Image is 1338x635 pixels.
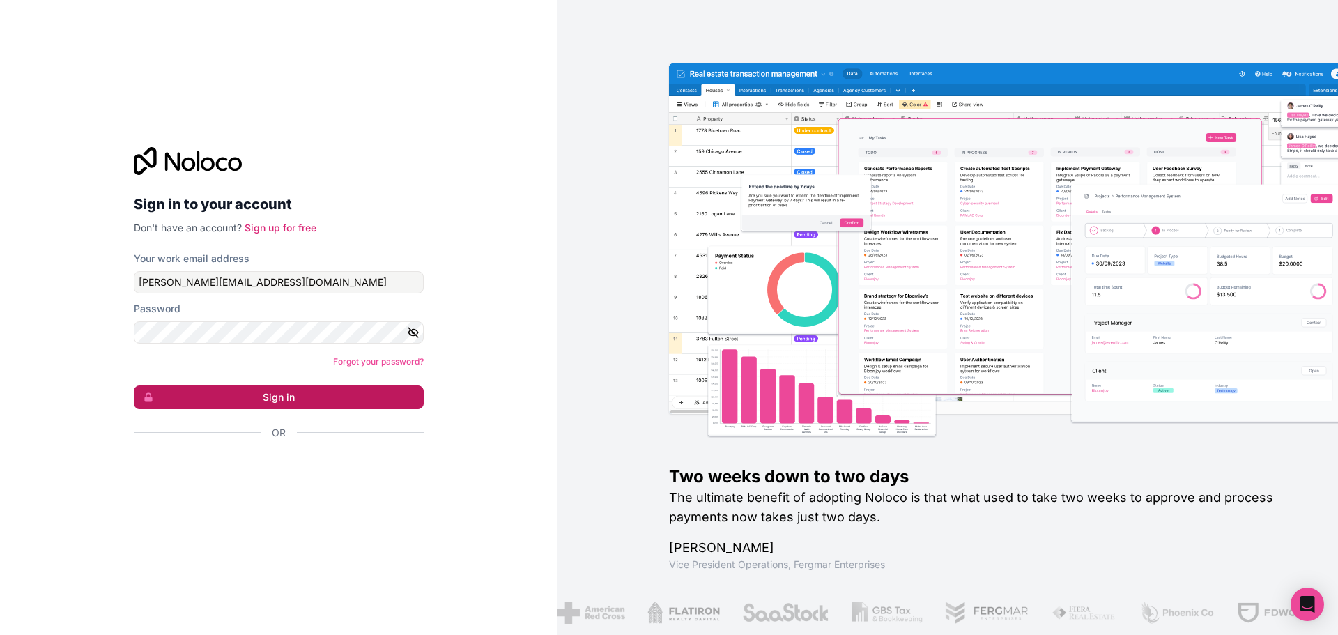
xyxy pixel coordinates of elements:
span: Don't have an account? [134,222,242,234]
img: /assets/fergmar-CudnrXN5.png [945,602,1030,624]
img: /assets/gbstax-C-GtDUiK.png [852,602,923,624]
a: Forgot your password? [333,356,424,367]
img: /assets/fiera-fwj2N5v4.png [1052,602,1117,624]
a: Sign up for free [245,222,316,234]
h2: Sign in to your account [134,192,424,217]
span: Or [272,426,286,440]
label: Your work email address [134,252,249,266]
img: /assets/saastock-C6Zbiodz.png [742,602,830,624]
h1: Two weeks down to two days [669,466,1293,488]
h2: The ultimate benefit of adopting Noloco is that what used to take two weeks to approve and proces... [669,488,1293,527]
h1: [PERSON_NAME] [669,538,1293,558]
img: /assets/phoenix-BREaitsQ.png [1139,602,1215,624]
h1: Vice President Operations , Fergmar Enterprises [669,558,1293,572]
button: Sign in [134,385,424,409]
img: /assets/american-red-cross-BAupjrZR.png [557,602,625,624]
input: Email address [134,271,424,293]
iframe: Sign in with Google Button [127,455,420,486]
div: Open Intercom Messenger [1291,588,1324,621]
img: /assets/flatiron-C8eUkumj.png [647,602,720,624]
input: Password [134,321,424,344]
img: /assets/fdworks-Bi04fVtw.png [1237,602,1318,624]
label: Password [134,302,180,316]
